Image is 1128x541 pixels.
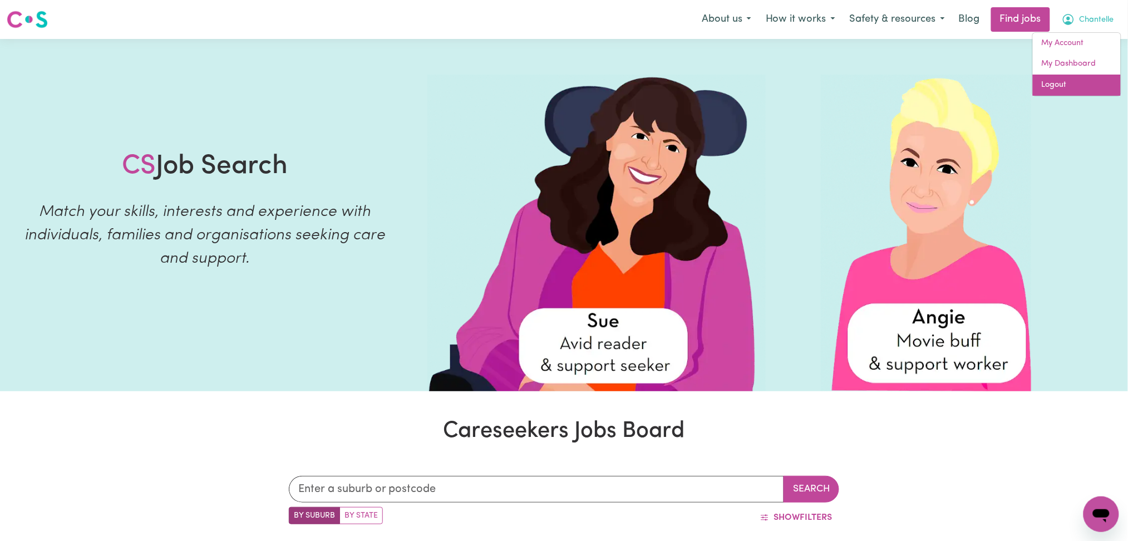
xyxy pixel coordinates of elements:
[753,507,839,528] button: ShowFilters
[1083,496,1119,532] iframe: Button to launch messaging window
[784,476,839,503] button: Search
[339,507,383,524] label: Search by state
[694,8,758,31] button: About us
[13,200,396,270] p: Match your skills, interests and experience with individuals, families and organisations seeking ...
[758,8,843,31] button: How it works
[774,513,800,522] span: Show
[991,7,1050,32] a: Find jobs
[289,507,340,524] label: Search by suburb/post code
[1032,32,1121,96] div: My Account
[289,476,785,503] input: Enter a suburb or postcode
[843,8,952,31] button: Safety & resources
[952,7,987,32] a: Blog
[1033,33,1121,54] a: My Account
[122,151,288,183] h1: Job Search
[1080,14,1114,26] span: Chantelle
[1033,75,1121,96] a: Logout
[1055,8,1121,31] button: My Account
[1033,53,1121,75] a: My Dashboard
[7,7,48,32] a: Careseekers logo
[7,9,48,29] img: Careseekers logo
[122,153,156,180] span: CS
